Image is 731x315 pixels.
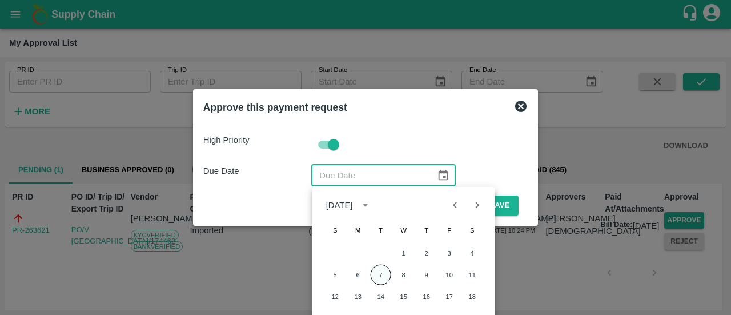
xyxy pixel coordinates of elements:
span: Thursday [416,219,437,242]
span: Sunday [325,219,346,242]
button: Save [481,196,519,216]
span: Wednesday [393,219,414,242]
button: 3 [439,243,460,264]
b: Approve this payment request [203,102,347,113]
button: 16 [416,286,437,307]
button: 14 [371,286,391,307]
span: Tuesday [371,219,391,242]
button: 10 [439,265,460,285]
button: 2 [416,243,437,264]
button: 4 [462,243,483,264]
span: Monday [348,219,368,242]
button: 5 [325,265,346,285]
button: 12 [325,286,346,307]
p: Due Date [203,165,311,177]
button: Previous month [444,194,466,216]
span: Saturday [462,219,483,242]
input: Due Date [311,165,428,186]
button: calendar view is open, switch to year view [356,196,374,214]
button: 9 [416,265,437,285]
button: 18 [462,286,483,307]
button: 17 [439,286,460,307]
button: 15 [393,286,414,307]
button: 11 [462,265,483,285]
button: 7 [371,265,391,285]
button: 8 [393,265,414,285]
p: High Priority [203,134,311,146]
button: Choose date [432,165,454,186]
span: Friday [439,219,460,242]
div: [DATE] [326,199,353,212]
button: Next month [466,194,488,216]
button: 1 [393,243,414,264]
button: 6 [348,265,368,285]
button: 13 [348,286,368,307]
